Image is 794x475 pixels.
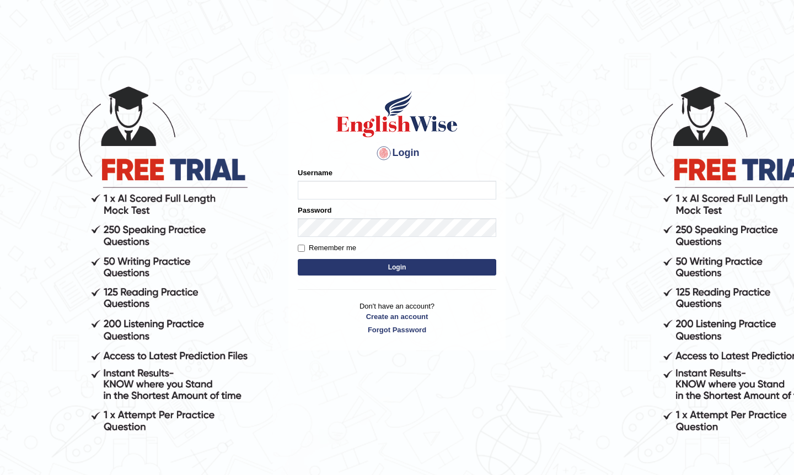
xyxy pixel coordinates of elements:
p: Don't have an account? [298,301,496,335]
h4: Login [298,144,496,162]
label: Username [298,168,332,178]
label: Remember me [298,242,356,253]
input: Remember me [298,245,305,252]
label: Password [298,205,331,215]
a: Forgot Password [298,325,496,335]
img: Logo of English Wise sign in for intelligent practice with AI [334,89,460,139]
a: Create an account [298,311,496,322]
button: Login [298,259,496,276]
